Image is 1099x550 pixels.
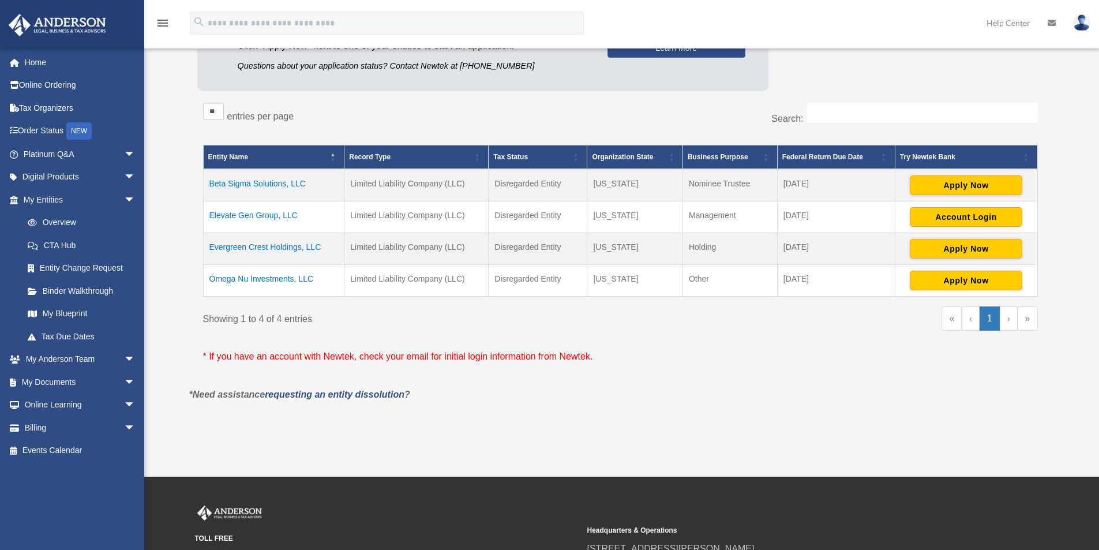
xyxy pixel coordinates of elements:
[124,188,147,212] span: arrow_drop_down
[203,201,344,233] td: Elevate Gen Group, LLC
[489,265,587,297] td: Disregarded Entity
[777,265,895,297] td: [DATE]
[124,166,147,189] span: arrow_drop_down
[688,153,748,161] span: Business Purpose
[8,74,153,97] a: Online Ordering
[777,201,895,233] td: [DATE]
[156,16,170,30] i: menu
[8,166,153,189] a: Digital Productsarrow_drop_down
[910,239,1022,259] button: Apply Now
[910,207,1022,227] button: Account Login
[587,169,682,201] td: [US_STATE]
[682,145,777,170] th: Business Purpose: Activate to sort
[16,302,147,325] a: My Blueprint
[682,169,777,201] td: Nominee Trustee
[910,212,1022,221] a: Account Login
[682,265,777,297] td: Other
[489,145,587,170] th: Tax Status: Activate to sort
[587,145,682,170] th: Organization State: Activate to sort
[5,14,110,36] img: Anderson Advisors Platinum Portal
[910,175,1022,195] button: Apply Now
[8,439,153,462] a: Events Calendar
[16,257,147,280] a: Entity Change Request
[8,119,153,143] a: Order StatusNEW
[777,145,895,170] th: Federal Return Due Date: Activate to sort
[489,233,587,265] td: Disregarded Entity
[344,145,489,170] th: Record Type: Activate to sort
[124,394,147,417] span: arrow_drop_down
[489,169,587,201] td: Disregarded Entity
[8,416,153,439] a: Billingarrow_drop_down
[8,371,153,394] a: My Documentsarrow_drop_down
[124,348,147,372] span: arrow_drop_down
[1073,14,1090,31] img: User Pic
[682,233,777,265] td: Holding
[777,169,895,201] td: [DATE]
[962,306,980,331] a: Previous
[66,122,92,140] div: NEW
[900,150,1020,164] div: Try Newtek Bank
[203,265,344,297] td: Omega Nu Investments, LLC
[895,145,1037,170] th: Try Newtek Bank : Activate to sort
[203,349,1038,365] p: * If you have an account with Newtek, check your email for initial login information from Newtek.
[344,265,489,297] td: Limited Liability Company (LLC)
[238,59,590,73] p: Questions about your application status? Contact Newtek at [PHONE_NUMBER]
[195,533,579,545] small: TOLL FREE
[8,348,153,371] a: My Anderson Teamarrow_drop_down
[124,371,147,394] span: arrow_drop_down
[777,233,895,265] td: [DATE]
[349,153,391,161] span: Record Type
[265,390,404,399] a: requesting an entity dissolution
[195,506,264,521] img: Anderson Advisors Platinum Portal
[682,201,777,233] td: Management
[193,16,205,28] i: search
[203,169,344,201] td: Beta Sigma Solutions, LLC
[782,153,863,161] span: Federal Return Due Date
[493,153,528,161] span: Tax Status
[189,390,410,399] em: *Need assistance ?
[124,416,147,440] span: arrow_drop_down
[16,234,147,257] a: CTA Hub
[771,114,803,124] label: Search:
[344,233,489,265] td: Limited Liability Company (LLC)
[1000,306,1018,331] a: Next
[203,306,612,327] div: Showing 1 to 4 of 4 entries
[980,306,1000,331] a: 1
[910,271,1022,290] button: Apply Now
[1018,306,1038,331] a: Last
[587,265,682,297] td: [US_STATE]
[203,233,344,265] td: Evergreen Crest Holdings, LLC
[8,96,153,119] a: Tax Organizers
[489,201,587,233] td: Disregarded Entity
[227,111,294,121] label: entries per page
[203,145,344,170] th: Entity Name: Activate to invert sorting
[587,201,682,233] td: [US_STATE]
[344,201,489,233] td: Limited Liability Company (LLC)
[587,525,972,537] small: Headquarters & Operations
[8,188,147,211] a: My Entitiesarrow_drop_down
[16,325,147,348] a: Tax Due Dates
[592,153,653,161] span: Organization State
[8,51,153,74] a: Home
[587,233,682,265] td: [US_STATE]
[156,20,170,30] a: menu
[208,153,248,161] span: Entity Name
[16,279,147,302] a: Binder Walkthrough
[344,169,489,201] td: Limited Liability Company (LLC)
[942,306,962,331] a: First
[8,143,153,166] a: Platinum Q&Aarrow_drop_down
[8,394,153,417] a: Online Learningarrow_drop_down
[124,143,147,166] span: arrow_drop_down
[16,211,141,234] a: Overview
